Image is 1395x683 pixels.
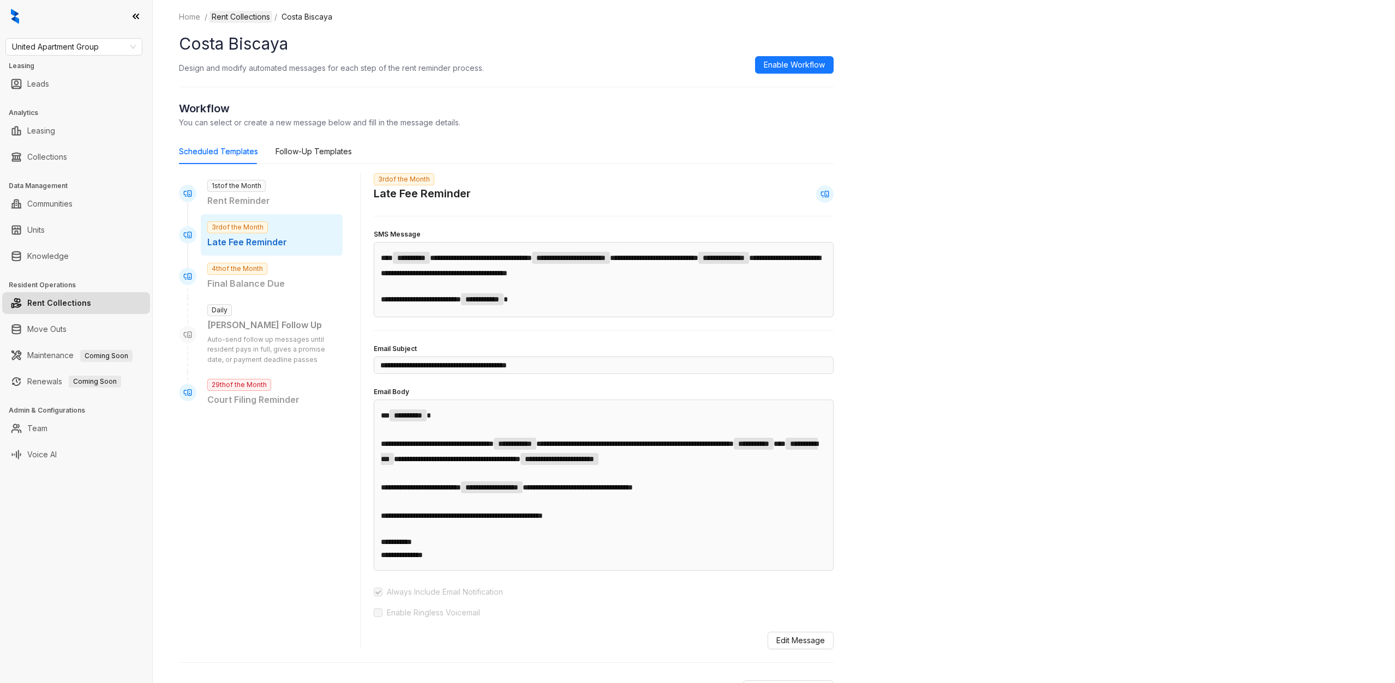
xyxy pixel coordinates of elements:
span: Enable Ringless Voicemail [382,607,484,619]
li: Communities [2,193,150,215]
span: Always Include Email Notification [382,586,507,598]
p: Auto-send follow up messages until resident pays in full, gives a promise date, or payment deadli... [207,335,336,366]
h4: SMS Message [374,229,834,240]
li: Leasing [2,120,150,142]
p: Final Balance Due [207,277,336,291]
a: Rent Collections [27,292,91,314]
a: Team [27,418,47,439]
h3: Resident Operations [9,280,152,290]
div: Scheduled Templates [179,146,258,158]
li: Costa Biscaya [282,11,332,23]
h3: Leasing [9,61,152,71]
h4: Email Subject [374,344,834,354]
span: United Apartment Group [12,39,136,55]
a: Home [177,11,202,23]
h1: Costa Biscaya [179,32,834,56]
span: 1st of the Month [207,180,266,192]
h2: Late Fee Reminder [374,185,471,202]
p: Court Filing Reminder [207,393,336,407]
button: Edit Message [768,632,834,649]
p: Rent Reminder [207,194,336,208]
a: Rent Collections [209,11,272,23]
span: 3rd of the Month [374,173,434,185]
span: Coming Soon [69,376,121,388]
p: You can select or create a new message below and fill in the message details. [179,117,834,128]
div: [PERSON_NAME] Follow Up [207,318,336,332]
li: Knowledge [2,245,150,267]
a: Units [27,219,45,241]
li: Move Outs [2,318,150,340]
a: Communities [27,193,73,215]
li: Rent Collections [2,292,150,314]
a: Knowledge [27,245,69,267]
h3: Data Management [9,181,152,191]
button: Enable Workflow [755,56,834,74]
span: 4th of the Month [207,263,267,275]
a: Collections [27,146,67,168]
li: / [274,11,277,23]
img: logo [11,9,19,24]
li: / [205,11,207,23]
li: Maintenance [2,344,150,366]
li: Units [2,219,150,241]
span: Coming Soon [80,350,133,362]
span: Edit Message [776,634,825,646]
div: Follow-Up Templates [276,146,352,158]
a: Move Outs [27,318,67,340]
a: Voice AI [27,444,57,466]
span: 29th of the Month [207,379,271,391]
li: Leads [2,73,150,95]
li: Collections [2,146,150,168]
h3: Analytics [9,108,152,118]
p: Late Fee Reminder [207,235,336,249]
li: Renewals [2,371,150,392]
li: Voice AI [2,444,150,466]
h2: Workflow [179,100,834,117]
p: Design and modify automated messages for each step of the rent reminder process. [179,62,484,74]
span: Enable Workflow [764,59,825,71]
span: 3rd of the Month [207,221,268,233]
a: Leasing [27,120,55,142]
a: Leads [27,73,49,95]
li: Team [2,418,150,439]
span: Daily [207,304,232,316]
h4: Email Body [374,387,834,397]
a: RenewalsComing Soon [27,371,121,392]
h3: Admin & Configurations [9,406,152,415]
